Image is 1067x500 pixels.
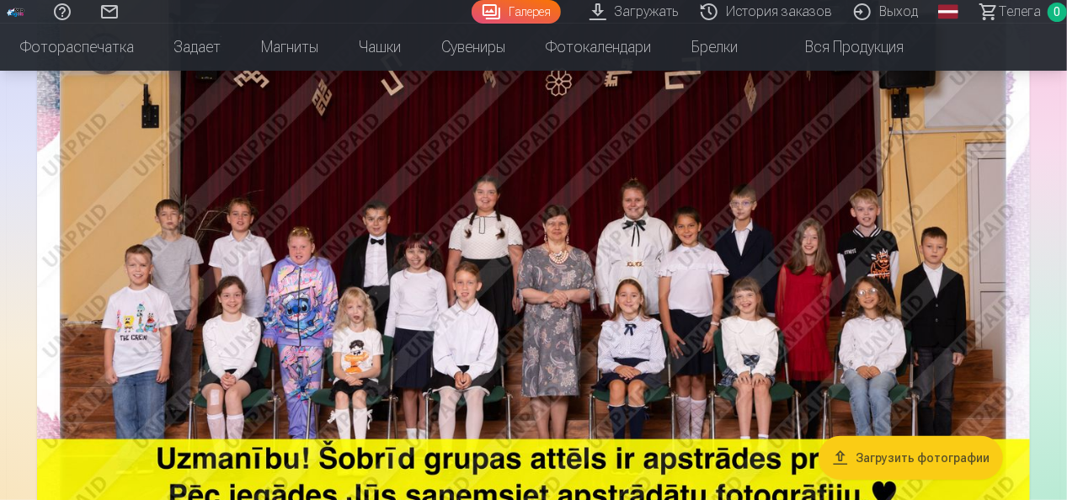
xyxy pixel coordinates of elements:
span: 0 [1048,3,1067,22]
img: /ФА1 [7,7,25,17]
a: Магниты [241,24,339,71]
a: Чашки [339,24,421,71]
a: Сувениры [421,24,525,71]
button: Загрузить фотографии [819,436,1003,480]
span: Телега [999,2,1041,22]
a: Фотокалендари [525,24,671,71]
a: Брелки [671,24,758,71]
font: Вся продукция [805,35,904,59]
a: Вся продукция [758,24,924,71]
a: Задает [154,24,241,71]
